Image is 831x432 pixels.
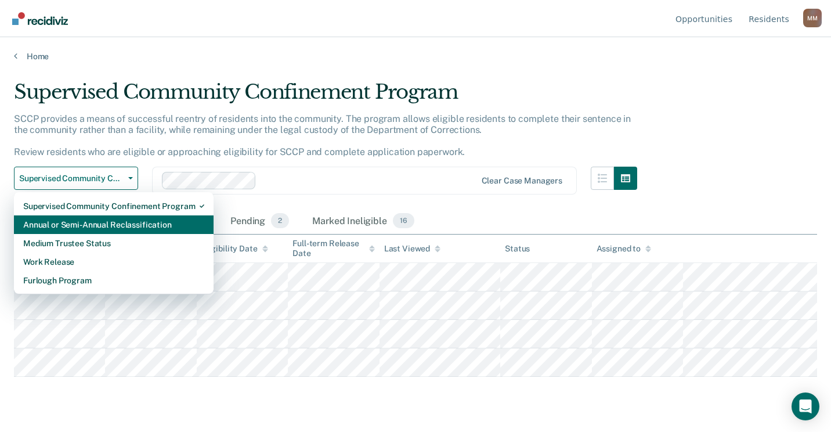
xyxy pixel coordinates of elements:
[23,253,204,271] div: Work Release
[14,51,817,62] a: Home
[384,244,440,254] div: Last Viewed
[23,271,204,290] div: Furlough Program
[14,113,631,158] p: SCCP provides a means of successful reentry of residents into the community. The program allows e...
[505,244,530,254] div: Status
[23,197,204,215] div: Supervised Community Confinement Program
[14,167,138,190] button: Supervised Community Confinement Program
[803,9,822,27] div: M M
[482,176,562,186] div: Clear case managers
[201,244,268,254] div: Eligibility Date
[23,234,204,253] div: Medium Trustee Status
[803,9,822,27] button: Profile dropdown button
[271,213,289,228] span: 2
[14,80,637,113] div: Supervised Community Confinement Program
[14,192,214,294] div: Dropdown Menu
[393,213,414,228] span: 16
[310,208,416,234] div: Marked Ineligible16
[19,174,124,183] span: Supervised Community Confinement Program
[12,12,68,25] img: Recidiviz
[23,215,204,234] div: Annual or Semi-Annual Reclassification
[292,239,374,258] div: Full-term Release Date
[597,244,651,254] div: Assigned to
[792,393,819,420] div: Open Intercom Messenger
[228,208,291,234] div: Pending2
